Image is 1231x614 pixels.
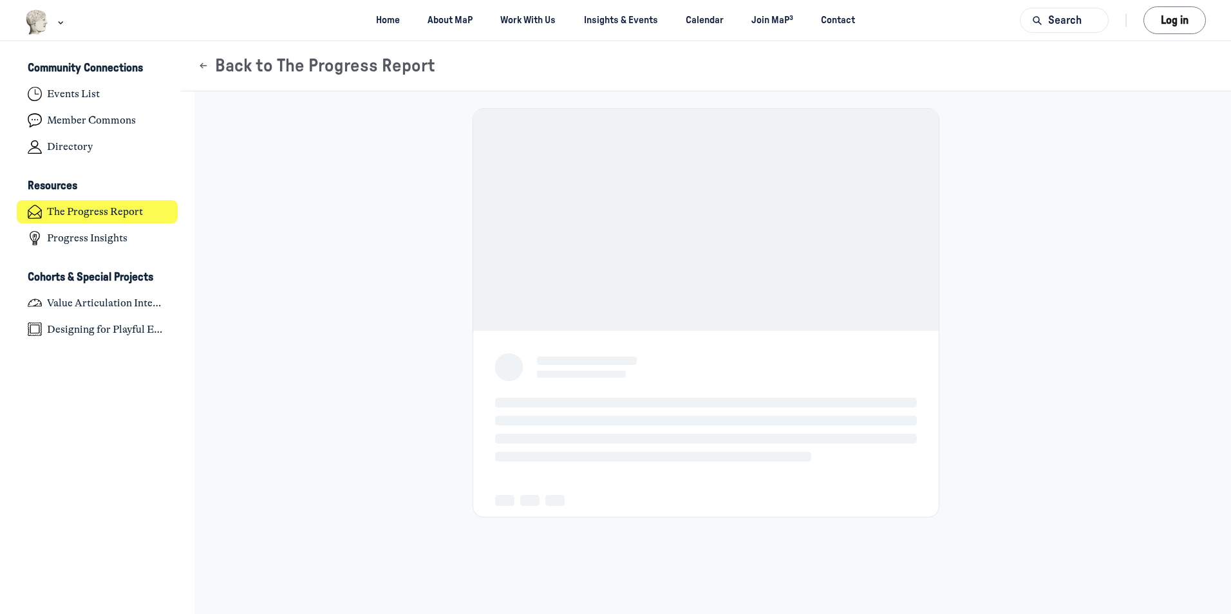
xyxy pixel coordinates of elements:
[47,205,143,218] h4: The Progress Report
[572,8,669,32] a: Insights & Events
[417,8,484,32] a: About MaP
[47,323,167,336] h4: Designing for Playful Engagement
[47,297,167,310] h4: Value Articulation Intensive (Cultural Leadership Lab)
[47,88,100,100] h4: Events List
[17,227,178,250] a: Progress Insights
[25,10,49,35] img: Museums as Progress logo
[17,109,178,133] a: Member Commons
[47,114,136,127] h4: Member Commons
[17,200,178,224] a: The Progress Report
[181,41,1231,91] header: Page Header
[810,8,867,32] a: Contact
[1143,6,1206,34] button: Log in
[28,271,153,284] h3: Cohorts & Special Projects
[17,266,178,288] button: Cohorts & Special ProjectsCollapse space
[740,8,805,32] a: Join MaP³
[1020,8,1109,33] button: Search
[17,135,178,159] a: Directory
[28,62,143,75] h3: Community Connections
[17,176,178,198] button: ResourcesCollapse space
[28,180,77,193] h3: Resources
[25,8,67,36] button: Museums as Progress logo
[47,140,93,153] h4: Directory
[17,291,178,315] a: Value Articulation Intensive (Cultural Leadership Lab)
[17,82,178,106] a: Events List
[17,317,178,341] a: Designing for Playful Engagement
[365,8,411,32] a: Home
[198,55,435,77] button: Back to The Progress Report
[47,232,127,245] h4: Progress Insights
[674,8,735,32] a: Calendar
[17,58,178,80] button: Community ConnectionsCollapse space
[489,8,567,32] a: Work With Us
